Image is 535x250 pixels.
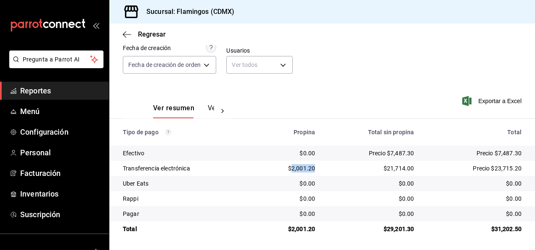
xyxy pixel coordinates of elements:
div: Propina [261,129,315,136]
div: $0.00 [261,179,315,188]
div: $0.00 [427,194,522,203]
button: open_drawer_menu [93,22,99,29]
div: $29,201.30 [328,225,414,233]
font: Reportes [20,86,51,95]
font: Configuración [20,128,69,136]
div: $0.00 [328,179,414,188]
button: Exportar a Excel [464,96,522,106]
font: Personal [20,148,51,157]
div: Total sin propina [328,129,414,136]
div: Precio $23,715.20 [427,164,522,173]
font: Menú [20,107,40,116]
div: Transferencia electrónica [123,164,248,173]
div: $0.00 [427,179,522,188]
button: Ver pagos [208,104,239,118]
font: Facturación [20,169,61,178]
div: $0.00 [261,194,315,203]
div: Rappi [123,194,248,203]
div: Uber Eats [123,179,248,188]
label: Usuarios [226,48,292,53]
font: Suscripción [20,210,60,219]
svg: Los pagos realizados con Pay y otras terminales son montos brutos. [165,129,171,135]
div: $2,001.20 [261,225,315,233]
div: Total [123,225,248,233]
font: Ver resumen [153,104,194,112]
div: $21,714.00 [328,164,414,173]
font: Inventarios [20,189,58,198]
span: Pregunta a Parrot AI [23,55,90,64]
div: Fecha de creación [123,44,171,53]
button: Regresar [123,30,166,38]
span: Fecha de creación de orden [128,61,201,69]
div: Pagar [123,210,248,218]
button: Pregunta a Parrot AI [9,51,103,68]
div: Precio $7,487.30 [328,149,414,157]
div: Pestañas de navegación [153,104,214,118]
font: Exportar a Excel [478,98,522,104]
div: Efectivo [123,149,248,157]
div: $2,001.20 [261,164,315,173]
div: Total [427,129,522,136]
font: Tipo de pago [123,129,159,136]
div: Ver todos [226,56,292,74]
a: Pregunta a Parrot AI [6,61,103,70]
div: $0.00 [427,210,522,218]
div: $0.00 [328,194,414,203]
div: Precio $7,487.30 [427,149,522,157]
h3: Sucursal: Flamingos (CDMX) [140,7,234,17]
div: $31,202.50 [427,225,522,233]
div: $0.00 [328,210,414,218]
div: $0.00 [261,210,315,218]
div: $0.00 [261,149,315,157]
span: Regresar [138,30,166,38]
